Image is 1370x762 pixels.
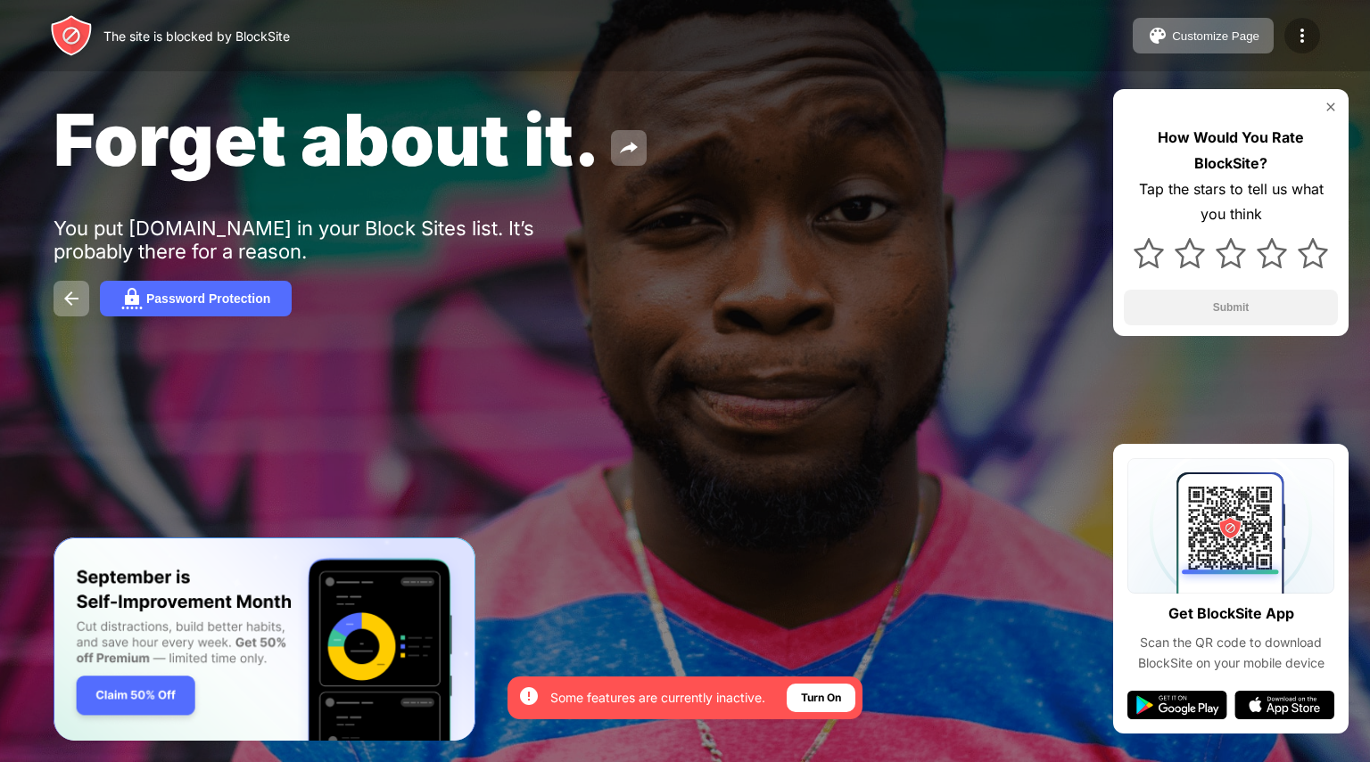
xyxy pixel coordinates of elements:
iframe: Banner [54,537,475,742]
img: header-logo.svg [50,14,93,57]
img: share.svg [618,137,640,159]
div: Password Protection [146,291,270,306]
img: menu-icon.svg [1292,25,1313,46]
button: Customize Page [1133,18,1274,53]
span: Forget about it. [54,96,600,183]
div: You put [DOMAIN_NAME] in your Block Sites list. It’s probably there for a reason. [54,217,605,263]
div: Get BlockSite App [1168,601,1294,627]
img: pallet.svg [1147,25,1168,46]
div: Customize Page [1172,29,1259,43]
img: star.svg [1216,238,1246,268]
img: google-play.svg [1127,691,1227,719]
img: qrcode.svg [1127,458,1334,594]
div: How Would You Rate BlockSite? [1124,125,1338,176]
img: star.svg [1257,238,1287,268]
div: Tap the stars to tell us what you think [1124,176,1338,228]
div: Some features are currently inactive. [550,689,765,707]
img: star.svg [1134,238,1164,268]
div: The site is blocked by BlockSite [103,29,290,44]
button: Submit [1124,290,1338,325]
img: app-store.svg [1234,691,1334,719]
button: Password Protection [100,281,292,316]
img: star.svg [1175,238,1205,268]
div: Scan the QR code to download BlockSite on your mobile device [1127,633,1334,673]
img: error-circle-white.svg [518,685,540,707]
img: back.svg [61,288,82,309]
img: password.svg [121,288,143,309]
div: Turn On [801,689,841,707]
img: rate-us-close.svg [1324,100,1338,114]
img: star.svg [1298,238,1328,268]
